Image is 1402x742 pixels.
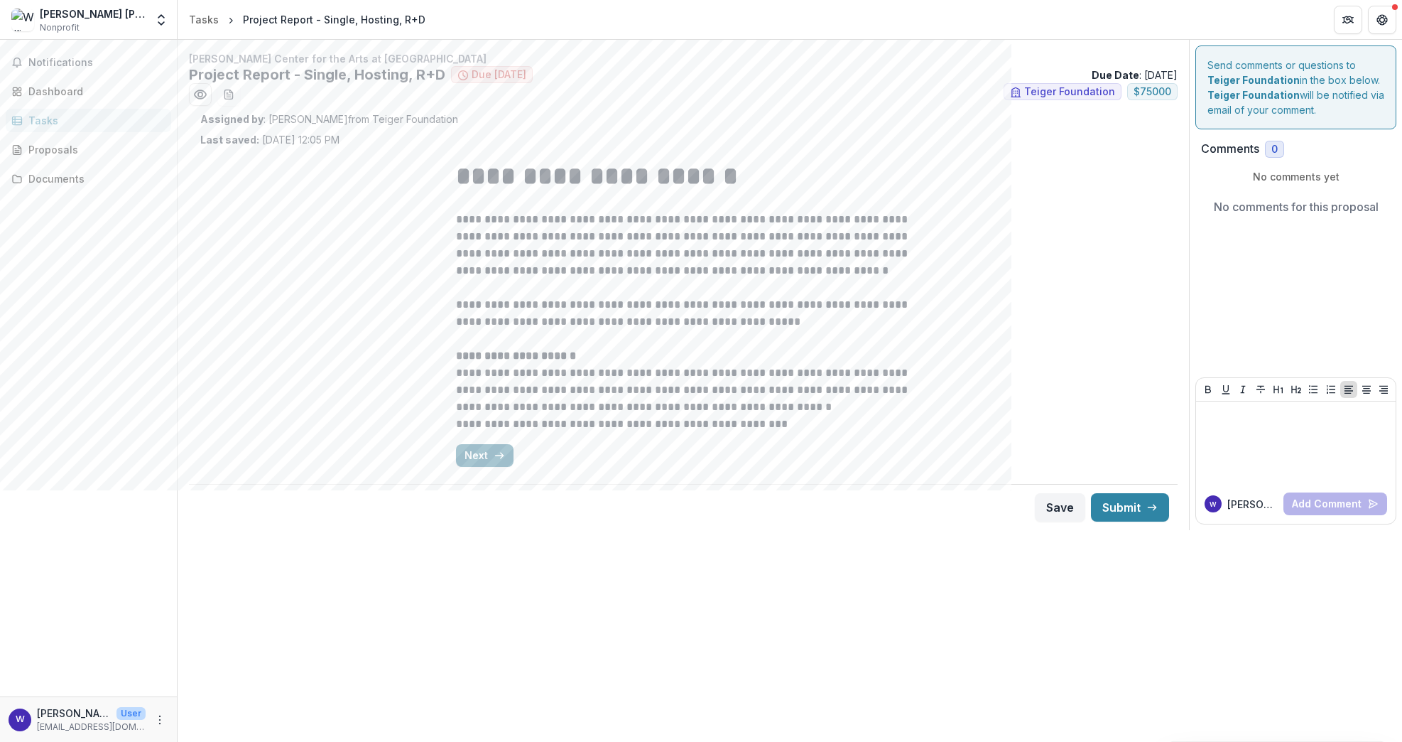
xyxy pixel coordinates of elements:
[28,113,160,128] div: Tasks
[151,711,168,728] button: More
[1322,381,1339,398] button: Ordered List
[1368,6,1396,34] button: Get Help
[183,9,224,30] a: Tasks
[1024,86,1115,98] span: Teiger Foundation
[189,51,1178,66] p: [PERSON_NAME] Center for the Arts at [GEOGRAPHIC_DATA]
[472,69,526,81] span: Due [DATE]
[189,12,219,27] div: Tasks
[1207,89,1300,101] strong: Teiger Foundation
[37,721,146,733] p: [EMAIL_ADDRESS][DOMAIN_NAME]
[1375,381,1392,398] button: Align Right
[1252,381,1269,398] button: Strike
[1092,68,1178,82] p: : [DATE]
[1305,381,1322,398] button: Bullet List
[1207,74,1300,86] strong: Teiger Foundation
[16,715,25,724] div: Whitney
[1283,493,1387,515] button: Add Comment
[1134,86,1171,98] span: $ 75000
[28,142,160,157] div: Proposals
[200,113,263,125] strong: Assigned by
[189,83,212,106] button: Preview 4237087b-1fa1-4bcb-82c4-5b6806fe39c8.pdf
[1271,144,1278,156] span: 0
[1091,493,1169,522] button: Submit
[200,112,1166,127] p: : [PERSON_NAME] from Teiger Foundation
[28,171,160,186] div: Documents
[6,51,171,74] button: Notifications
[1092,69,1139,81] strong: Due Date
[1201,169,1391,184] p: No comments yet
[200,132,339,147] p: [DATE] 12:05 PM
[6,109,171,132] a: Tasks
[1270,381,1287,398] button: Heading 1
[1201,142,1259,156] h2: Comments
[6,80,171,103] a: Dashboard
[1195,45,1396,129] div: Send comments or questions to in the box below. will be notified via email of your comment.
[6,167,171,190] a: Documents
[40,6,146,21] div: [PERSON_NAME] [PERSON_NAME][GEOGRAPHIC_DATA]
[243,12,425,27] div: Project Report - Single, Hosting, R+D
[189,66,445,83] h2: Project Report - Single, Hosting, R+D
[1227,497,1278,512] p: [PERSON_NAME]
[1200,381,1217,398] button: Bold
[1288,381,1305,398] button: Heading 2
[116,707,146,720] p: User
[37,706,111,721] p: [PERSON_NAME]
[1334,6,1362,34] button: Partners
[1217,381,1234,398] button: Underline
[40,21,80,34] span: Nonprofit
[6,138,171,161] a: Proposals
[1035,493,1085,522] button: Save
[1214,198,1379,215] p: No comments for this proposal
[28,57,165,69] span: Notifications
[1234,381,1251,398] button: Italicize
[11,9,34,31] img: William Marsh Rice University
[200,134,259,146] strong: Last saved:
[1340,381,1357,398] button: Align Left
[183,9,431,30] nav: breadcrumb
[1358,381,1375,398] button: Align Center
[28,84,160,99] div: Dashboard
[456,444,513,467] button: Next
[1210,501,1217,508] div: Whitney
[217,83,240,106] button: download-word-button
[151,6,171,34] button: Open entity switcher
